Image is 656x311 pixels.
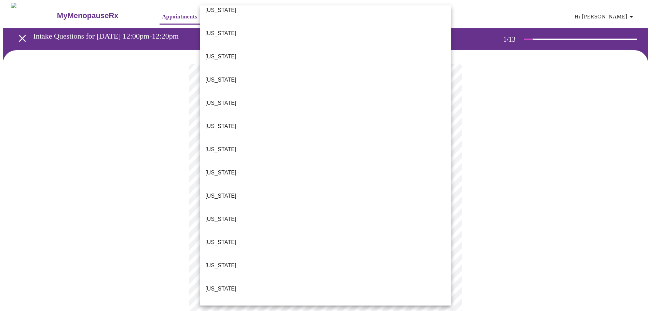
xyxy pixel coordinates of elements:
[205,53,236,61] p: [US_STATE]
[205,169,236,177] p: [US_STATE]
[205,192,236,200] p: [US_STATE]
[205,261,236,270] p: [US_STATE]
[205,145,236,154] p: [US_STATE]
[205,215,236,223] p: [US_STATE]
[205,6,236,14] p: [US_STATE]
[205,76,236,84] p: [US_STATE]
[205,285,236,293] p: [US_STATE]
[205,29,236,38] p: [US_STATE]
[205,99,236,107] p: [US_STATE]
[205,238,236,246] p: [US_STATE]
[205,122,236,130] p: [US_STATE]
